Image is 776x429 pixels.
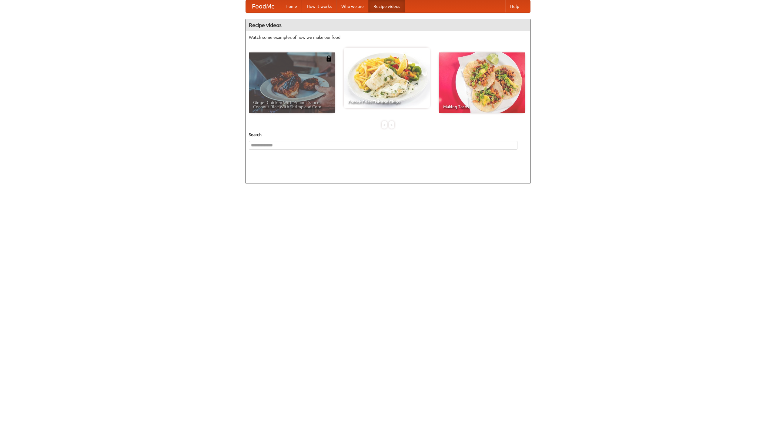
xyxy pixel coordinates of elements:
a: Help [505,0,524,12]
span: French Fries Fish and Chips [348,100,426,104]
h5: Search [249,132,527,138]
h4: Recipe videos [246,19,530,31]
a: Recipe videos [369,0,405,12]
div: » [389,121,394,129]
a: French Fries Fish and Chips [344,48,430,108]
a: Who we are [336,0,369,12]
a: Making Tacos [439,52,525,113]
img: 483408.png [326,55,332,62]
a: FoodMe [246,0,281,12]
span: Making Tacos [443,105,521,109]
p: Watch some examples of how we make our food! [249,34,527,40]
a: Home [281,0,302,12]
a: How it works [302,0,336,12]
div: « [382,121,387,129]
